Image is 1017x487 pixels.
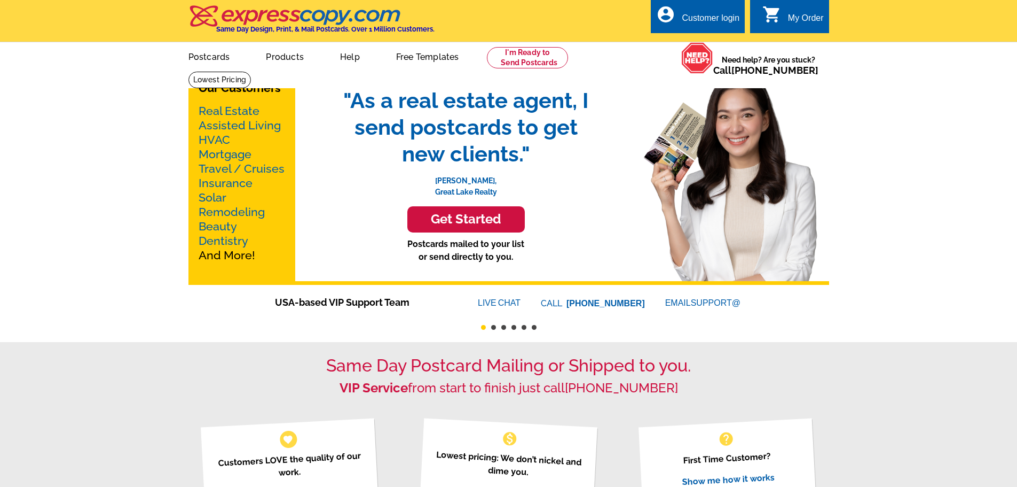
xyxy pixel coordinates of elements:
a: [PHONE_NUMBER] [566,299,645,308]
a: Travel / Cruises [199,162,285,175]
font: LIVE [478,297,498,310]
span: Need help? Are you stuck? [713,55,824,76]
p: Lowest pricing: We don’t nickel and dime you. [433,448,584,482]
font: SUPPORT@ [691,297,742,310]
a: account_circle Customer login [656,12,739,25]
button: 2 of 6 [491,325,496,330]
a: Postcards [171,43,247,68]
h2: from start to finish just call [188,381,829,396]
a: HVAC [199,133,230,146]
h3: Get Started [421,212,511,227]
div: Customer login [682,13,739,28]
a: EMAILSUPPORT@ [665,298,742,307]
button: 6 of 6 [532,325,537,330]
span: monetization_on [501,430,518,447]
a: Solar [199,191,226,204]
a: Insurance [199,176,253,190]
a: Free Templates [379,43,476,68]
button: 5 of 6 [522,325,526,330]
a: Show me how it works [682,472,775,487]
i: shopping_cart [762,5,782,24]
a: Help [323,43,377,68]
a: [PHONE_NUMBER] [731,65,818,76]
span: help [718,430,735,447]
p: [PERSON_NAME], Great Lake Realty [333,167,600,198]
a: Dentistry [199,234,248,248]
font: CALL [541,297,564,310]
p: Postcards mailed to your list or send directly to you. [333,238,600,264]
div: My Order [788,13,824,28]
span: USA-based VIP Support Team [275,295,446,310]
a: Remodeling [199,205,265,219]
h1: Same Day Postcard Mailing or Shipped to you. [188,355,829,376]
button: 1 of 6 [481,325,486,330]
a: Beauty [199,220,237,233]
span: Call [713,65,818,76]
img: help [681,42,713,74]
a: Get Started [333,206,600,233]
a: Same Day Design, Print, & Mail Postcards. Over 1 Million Customers. [188,13,435,33]
h4: Same Day Design, Print, & Mail Postcards. Over 1 Million Customers. [216,25,435,33]
button: 3 of 6 [501,325,506,330]
a: LIVECHAT [478,298,521,307]
a: Assisted Living [199,119,281,132]
strong: VIP Service [340,380,408,396]
p: First Time Customer? [652,448,802,469]
a: Products [249,43,321,68]
span: favorite [282,434,294,445]
p: And More! [199,104,285,262]
button: 4 of 6 [511,325,516,330]
a: Real Estate [199,104,259,118]
a: shopping_cart My Order [762,12,824,25]
i: account_circle [656,5,675,24]
a: [PHONE_NUMBER] [565,380,678,396]
span: "As a real estate agent, I send postcards to get new clients." [333,87,600,167]
p: Customers LOVE the quality of our work. [214,449,365,483]
a: Mortgage [199,148,251,161]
